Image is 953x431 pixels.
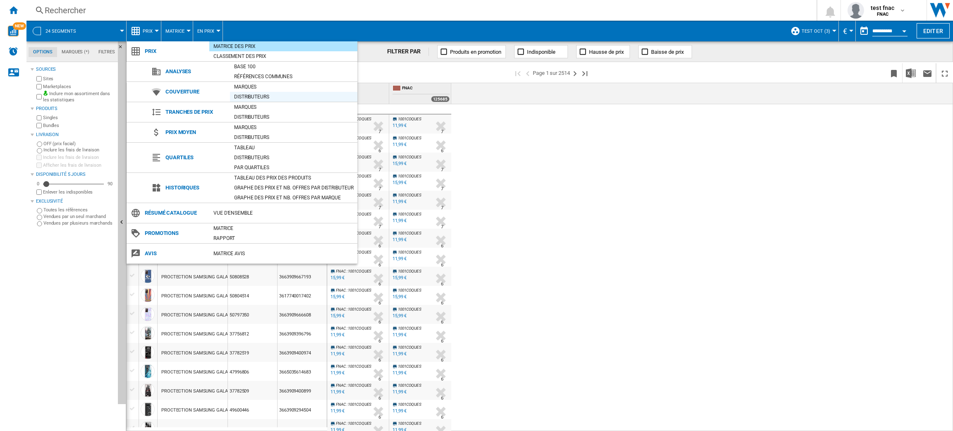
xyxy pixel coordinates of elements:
div: Vue d'ensemble [209,209,357,217]
div: Distributeurs [230,153,357,162]
div: Tableau des prix des produits [230,174,357,182]
span: Avis [141,248,209,259]
div: Rapport [209,234,357,242]
div: Classement des prix [209,52,357,60]
div: Marques [230,123,357,132]
div: Matrice [209,224,357,232]
span: Prix [141,45,209,57]
div: Graphe des prix et nb. offres par marque [230,194,357,202]
span: Résumé catalogue [141,207,209,219]
div: Par quartiles [230,163,357,172]
div: Matrice AVIS [209,249,357,258]
div: Marques [230,103,357,111]
span: Couverture [161,86,230,98]
div: Matrice des prix [209,42,357,50]
div: Références communes [230,72,357,81]
div: Graphe des prix et nb. offres par distributeur [230,184,357,192]
div: Distributeurs [230,93,357,101]
div: Base 100 [230,62,357,71]
span: Prix moyen [161,127,230,138]
div: Tableau [230,144,357,152]
span: Quartiles [161,152,230,163]
div: Marques [230,83,357,91]
span: Tranches de prix [161,106,230,118]
span: Analyses [161,66,230,77]
div: Distributeurs [230,113,357,121]
span: Promotions [141,227,209,239]
span: Historiques [161,182,230,194]
div: Distributeurs [230,133,357,141]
